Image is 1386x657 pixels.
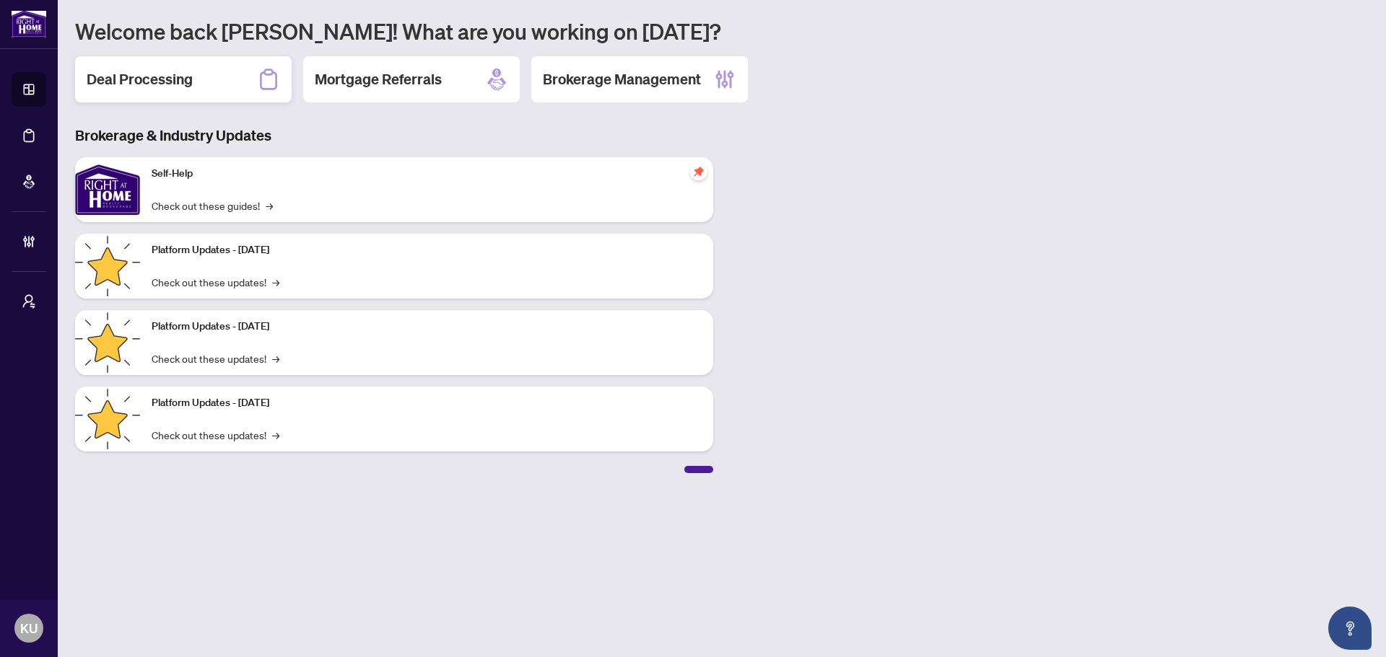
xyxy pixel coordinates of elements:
img: logo [12,11,46,38]
img: Self-Help [75,157,140,222]
h2: Mortgage Referrals [315,69,442,89]
img: Platform Updates - June 23, 2025 [75,387,140,451]
p: Platform Updates - [DATE] [152,319,702,335]
span: → [266,198,273,213]
span: KU [20,618,38,638]
h2: Brokerage Management [543,69,701,89]
p: Self-Help [152,166,702,182]
a: Check out these updates!→ [152,274,279,290]
a: Check out these guides!→ [152,198,273,213]
a: Check out these updates!→ [152,350,279,366]
h3: Brokerage & Industry Updates [75,125,713,146]
h1: Welcome back [PERSON_NAME]! What are you working on [DATE]? [75,17,1369,45]
img: Platform Updates - July 21, 2025 [75,234,140,299]
p: Platform Updates - [DATE] [152,242,702,258]
h2: Deal Processing [87,69,193,89]
a: Check out these updates!→ [152,427,279,443]
p: Platform Updates - [DATE] [152,395,702,411]
button: Open asap [1328,607,1372,650]
span: → [272,274,279,290]
span: user-switch [22,294,36,309]
span: → [272,350,279,366]
span: pushpin [690,163,707,180]
span: → [272,427,279,443]
img: Platform Updates - July 8, 2025 [75,310,140,375]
